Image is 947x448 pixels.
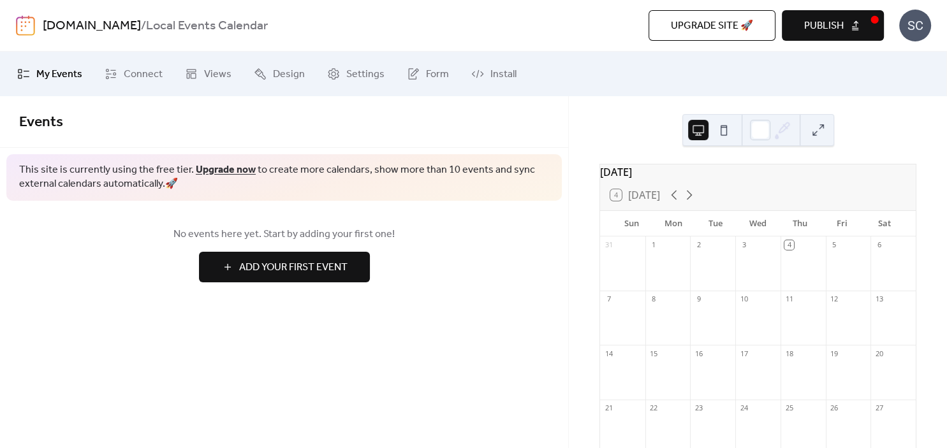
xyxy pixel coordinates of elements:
[874,240,884,250] div: 6
[779,211,821,236] div: Thu
[649,240,659,250] div: 1
[604,294,613,304] div: 7
[462,57,526,91] a: Install
[874,349,884,358] div: 20
[649,403,659,413] div: 22
[19,227,549,242] span: No events here yet. Start by adding your first one!
[19,108,63,136] span: Events
[671,18,753,34] span: Upgrade site 🚀
[175,57,241,91] a: Views
[830,294,839,304] div: 12
[649,294,659,304] div: 8
[649,349,659,358] div: 15
[273,67,305,82] span: Design
[874,403,884,413] div: 27
[196,160,256,180] a: Upgrade now
[318,57,394,91] a: Settings
[784,403,794,413] div: 25
[610,211,652,236] div: Sun
[199,252,370,282] button: Add Your First Event
[784,294,794,304] div: 11
[863,211,906,236] div: Sat
[204,67,231,82] span: Views
[604,403,613,413] div: 21
[19,163,549,192] span: This site is currently using the free tier. to create more calendars, show more than 10 events an...
[739,349,749,358] div: 17
[239,260,348,275] span: Add Your First Event
[830,403,839,413] div: 26
[830,349,839,358] div: 19
[737,211,779,236] div: Wed
[739,240,749,250] div: 3
[739,294,749,304] div: 10
[694,403,703,413] div: 23
[146,14,268,38] b: Local Events Calendar
[739,403,749,413] div: 24
[874,294,884,304] div: 13
[8,57,92,91] a: My Events
[244,57,314,91] a: Design
[899,10,931,41] div: SC
[397,57,459,91] a: Form
[36,67,82,82] span: My Events
[821,211,863,236] div: Fri
[784,240,794,250] div: 4
[694,240,703,250] div: 2
[124,67,163,82] span: Connect
[490,67,517,82] span: Install
[652,211,694,236] div: Mon
[426,67,449,82] span: Form
[830,240,839,250] div: 5
[19,252,549,282] a: Add Your First Event
[95,57,172,91] a: Connect
[694,349,703,358] div: 16
[600,164,916,180] div: [DATE]
[43,14,141,38] a: [DOMAIN_NAME]
[784,349,794,358] div: 18
[694,211,737,236] div: Tue
[604,240,613,250] div: 31
[604,349,613,358] div: 14
[346,67,385,82] span: Settings
[141,14,146,38] b: /
[649,10,775,41] button: Upgrade site 🚀
[16,15,35,36] img: logo
[694,294,703,304] div: 9
[782,10,884,41] button: Publish
[804,18,844,34] span: Publish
